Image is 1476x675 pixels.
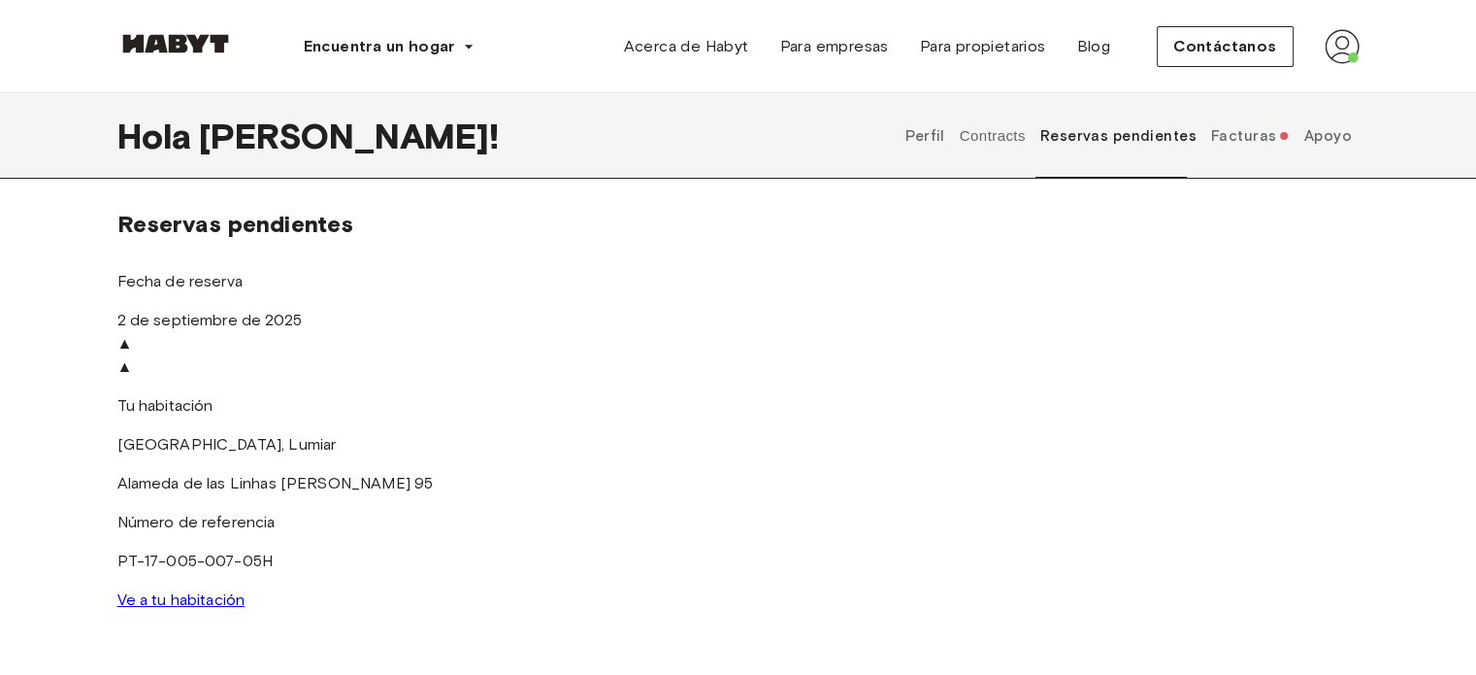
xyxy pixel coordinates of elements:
button: Encuentra un hogar [288,27,490,66]
font: Perfil [905,127,945,145]
div: pestañas de perfil de usuario [899,93,1360,179]
font: Blog [1076,37,1110,55]
a: Acerca de Habyt [607,27,764,66]
a: Ve a tu habitación [117,591,246,609]
font: Reservas pendientes [1040,127,1197,145]
font: Apoyo [1304,127,1352,145]
font: [PERSON_NAME] [199,115,489,157]
img: avatar [1325,29,1360,64]
button: Contracts [957,93,1028,179]
font: Número de referencia [117,513,276,531]
font: Encuentra un hogar [304,37,455,55]
a: Para empresas [764,27,903,66]
font: Tu habitación [117,396,213,415]
font: PT-17-005-007-05H [117,552,274,570]
img: Habyt [117,34,234,53]
font: ▲ [117,334,133,353]
font: Para propietarios [920,37,1046,55]
a: Blog [1061,27,1126,66]
font: ▲ [117,357,133,376]
font: Hola [117,115,192,157]
font: Reservas pendientes [117,210,354,238]
button: Contáctanos [1157,26,1293,67]
font: ! [489,115,499,157]
font: 2 de septiembre de 2025 [117,311,302,329]
font: Acerca de Habyt [623,37,748,55]
font: Facturas [1211,127,1276,145]
a: Para propietarios [904,27,1062,66]
font: Contáctanos [1173,37,1276,55]
font: Alameda de las Linhas [PERSON_NAME] 95 [117,474,434,492]
font: , Lumiar [281,435,336,454]
font: Fecha de reserva [117,272,243,290]
font: [GEOGRAPHIC_DATA] [117,435,282,454]
font: Para empresas [779,37,888,55]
